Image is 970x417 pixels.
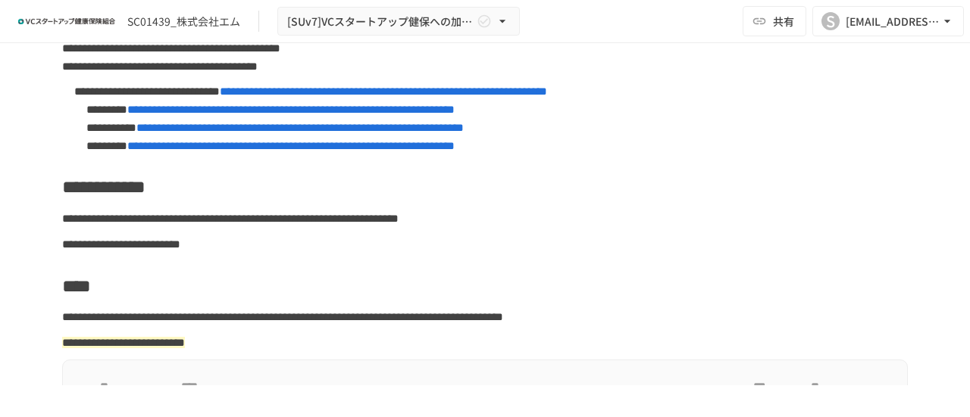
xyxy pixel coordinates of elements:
div: [EMAIL_ADDRESS][DOMAIN_NAME] [846,12,940,31]
button: [SUv7]VCスタートアップ健保への加入申請手続き [277,7,520,36]
span: [SUv7]VCスタートアップ健保への加入申請手続き [287,12,474,31]
span: 共有 [773,13,794,30]
button: 共有 [743,6,806,36]
button: S[EMAIL_ADDRESS][DOMAIN_NAME] [812,6,964,36]
div: SC01439_株式会社エム [127,14,240,30]
img: ZDfHsVrhrXUoWEWGWYf8C4Fv4dEjYTEDCNvmL73B7ox [18,9,115,33]
div: S [821,12,840,30]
